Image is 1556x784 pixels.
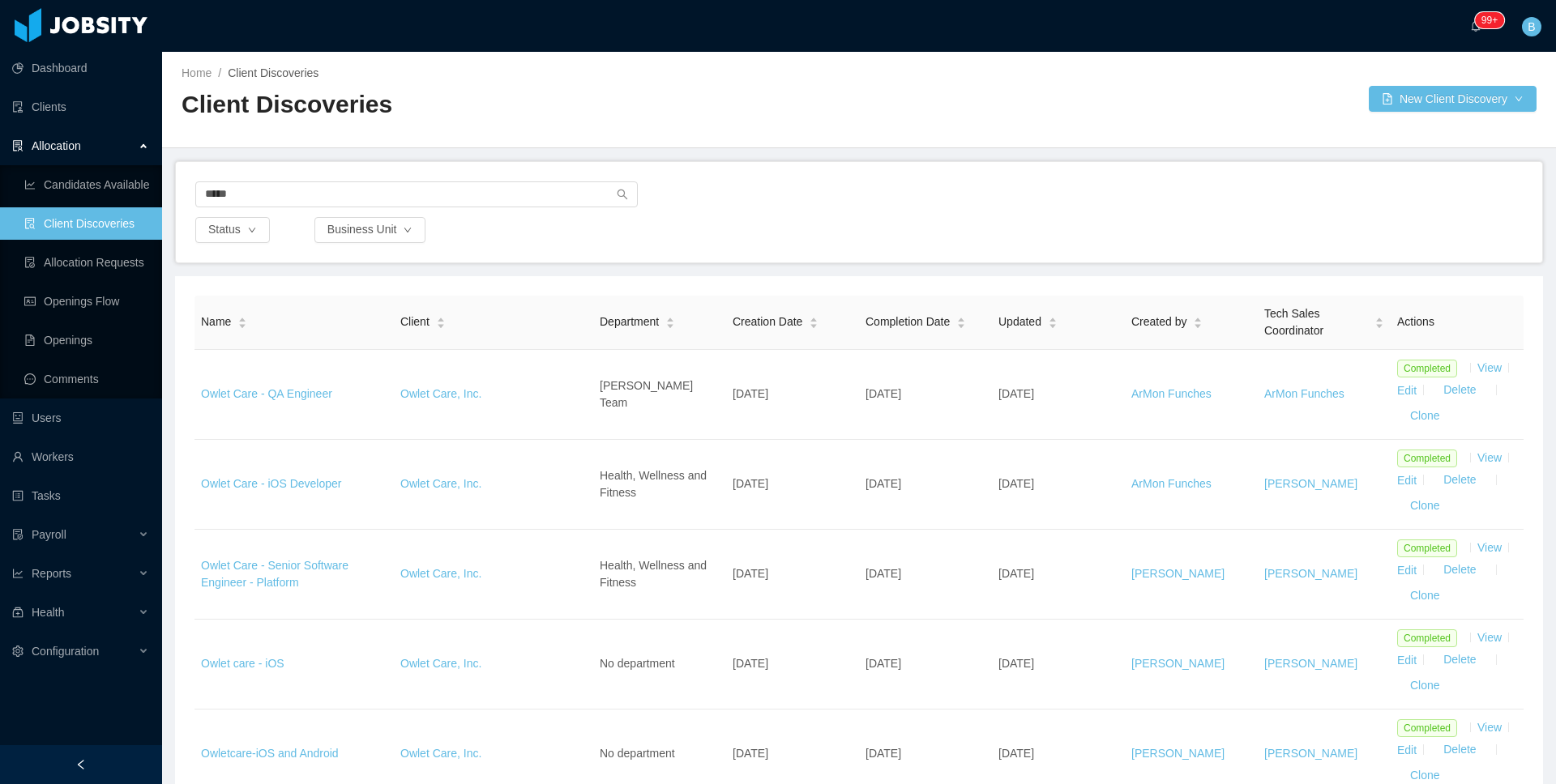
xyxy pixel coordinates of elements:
[726,620,859,709] td: [DATE]
[1375,316,1384,321] i: icon: caret-up
[201,477,342,490] a: Owlet Care - iOS Developer
[1131,313,1186,330] span: Created by
[1477,361,1502,374] a: View
[1131,657,1225,670] a: [PERSON_NAME]
[12,646,24,657] i: icon: setting
[1131,387,1212,400] a: ArMon Funches
[733,313,802,330] span: Creation Date
[1131,567,1225,580] a: [PERSON_NAME]
[1397,673,1453,699] button: Clone
[1430,647,1489,673] button: Delete
[957,322,966,326] i: icon: caret-down
[32,567,71,580] span: Reports
[593,620,726,709] td: No department
[400,567,481,580] a: Owlet Care, Inc.
[201,387,332,400] a: Owlet Care - QA Engineer
[24,285,149,317] a: icon: idcardOpenings Flow
[12,568,24,579] i: icon: line-chart
[1131,747,1225,760] a: [PERSON_NAME]
[1430,737,1489,763] button: Delete
[1264,305,1368,339] span: Tech Sales Coordinator
[1397,315,1434,328] span: Actions
[956,315,966,326] div: Sort
[1397,403,1453,429] button: Clone
[1528,17,1535,36] span: B
[1475,12,1504,28] sup: 245
[1477,631,1502,644] a: View
[400,387,481,400] a: Owlet Care, Inc.
[665,315,675,326] div: Sort
[1430,467,1489,493] button: Delete
[666,322,675,326] i: icon: caret-down
[726,350,859,440] td: [DATE]
[1194,316,1203,321] i: icon: caret-up
[12,479,149,512] a: icon: profileTasks
[12,402,149,434] a: icon: robotUsers
[24,324,149,356] a: icon: file-textOpenings
[992,440,1125,530] td: [DATE]
[238,316,247,321] i: icon: caret-up
[810,316,819,321] i: icon: caret-up
[32,645,99,658] span: Configuration
[600,313,659,330] span: Department
[1264,477,1357,490] a: [PERSON_NAME]
[1193,315,1203,326] div: Sort
[1397,719,1457,737] span: Completed
[1397,629,1457,647] span: Completed
[1430,377,1489,403] button: Delete
[24,363,149,395] a: icon: messageComments
[1397,360,1457,377] span: Completed
[32,528,66,541] span: Payroll
[1397,539,1457,557] span: Completed
[436,315,446,326] div: Sort
[195,217,270,243] button: Statusicon: down
[436,316,445,321] i: icon: caret-up
[1131,477,1212,490] a: ArMon Funches
[810,322,819,326] i: icon: caret-down
[24,168,149,201] a: icon: line-chartCandidates Available
[809,315,819,326] div: Sort
[1264,567,1357,580] a: [PERSON_NAME]
[32,139,81,152] span: Allocation
[1194,322,1203,326] i: icon: caret-down
[12,441,149,473] a: icon: userWorkers
[992,530,1125,620] td: [DATE]
[201,657,284,670] a: Owlet care - iOS
[666,316,675,321] i: icon: caret-up
[1369,86,1537,112] button: icon: file-addNew Client Discoverydown
[1397,383,1417,396] a: Edit
[859,350,992,440] td: [DATE]
[201,559,348,589] a: Owlet Care - Senior Software Engineer - Platform
[1048,316,1057,321] i: icon: caret-up
[866,313,950,330] span: Completion Date
[1430,557,1489,583] button: Delete
[1048,322,1057,326] i: icon: caret-down
[1397,473,1417,486] a: Edit
[12,529,24,540] i: icon: file-protect
[1477,541,1502,554] a: View
[400,313,430,330] span: Client
[314,217,426,243] button: Business Uniticon: down
[593,440,726,530] td: Health, Wellness and Fitness
[238,322,247,326] i: icon: caret-down
[1264,657,1357,670] a: [PERSON_NAME]
[1264,747,1357,760] a: [PERSON_NAME]
[182,66,212,79] a: Home
[12,607,24,618] i: icon: medicine-box
[12,140,24,151] i: icon: solution
[24,207,149,240] a: icon: file-searchClient Discoveries
[1470,20,1481,32] i: icon: bell
[201,747,339,760] a: Owletcare-iOS and Android
[1397,583,1453,609] button: Clone
[436,322,445,326] i: icon: caret-down
[24,246,149,279] a: icon: file-doneAllocation Requests
[1397,493,1453,519] button: Clone
[12,91,149,123] a: icon: auditClients
[1397,743,1417,756] a: Edit
[228,66,318,79] span: Client Discoveries
[992,620,1125,709] td: [DATE]
[182,88,859,121] h2: Client Discoveries
[201,313,231,330] span: Name
[992,350,1125,440] td: [DATE]
[726,530,859,620] td: [DATE]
